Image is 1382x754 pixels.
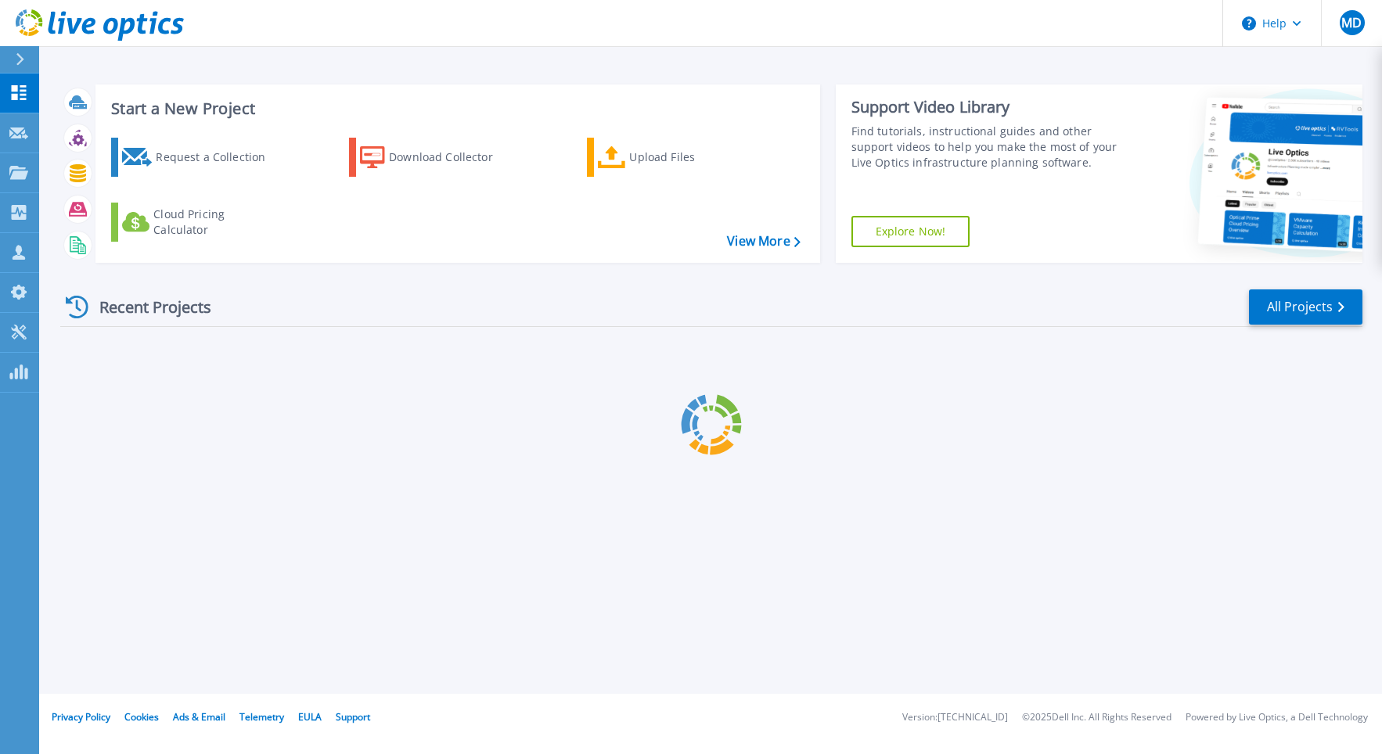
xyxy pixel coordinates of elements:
[389,142,514,173] div: Download Collector
[156,142,281,173] div: Request a Collection
[124,710,159,723] a: Cookies
[298,710,322,723] a: EULA
[587,138,761,177] a: Upload Files
[629,142,754,173] div: Upload Files
[727,234,800,249] a: View More
[60,288,232,326] div: Recent Projects
[239,710,284,723] a: Telemetry
[153,206,279,238] div: Cloud Pricing Calculator
[851,216,970,247] a: Explore Now!
[1022,713,1171,723] li: © 2025 Dell Inc. All Rights Reserved
[851,124,1119,171] div: Find tutorials, instructional guides and other support videos to help you make the most of your L...
[349,138,524,177] a: Download Collector
[111,203,286,242] a: Cloud Pricing Calculator
[111,138,286,177] a: Request a Collection
[851,97,1119,117] div: Support Video Library
[173,710,225,723] a: Ads & Email
[1249,289,1362,325] a: All Projects
[1186,713,1368,723] li: Powered by Live Optics, a Dell Technology
[902,713,1008,723] li: Version: [TECHNICAL_ID]
[336,710,370,723] a: Support
[52,710,110,723] a: Privacy Policy
[111,100,800,117] h3: Start a New Project
[1341,16,1362,29] span: MD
